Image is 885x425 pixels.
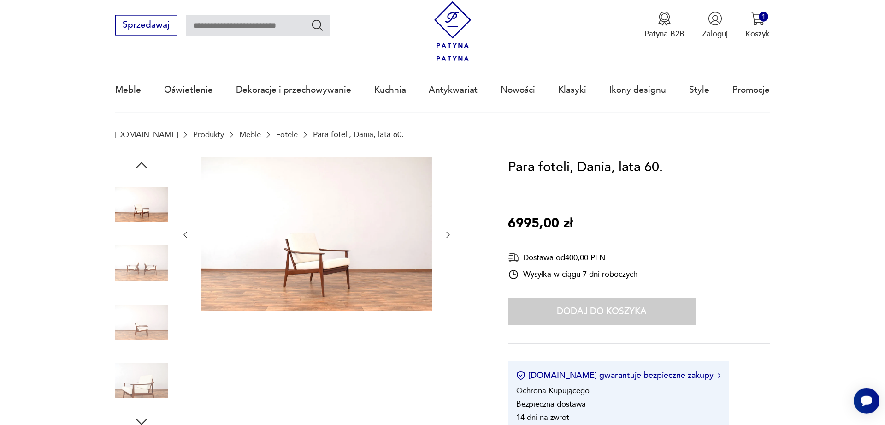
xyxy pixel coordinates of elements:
li: Bezpieczna dostawa [516,399,586,409]
a: Produkty [193,130,224,139]
img: Patyna - sklep z meblami i dekoracjami vintage [430,1,476,48]
button: Sprzedawaj [115,15,177,36]
p: Para foteli, Dania, lata 60. [313,130,404,139]
button: Szukaj [311,18,324,32]
h1: Para foteli, Dania, lata 60. [508,157,663,178]
a: [DOMAIN_NAME] [115,130,178,139]
img: Zdjęcie produktu Para foteli, Dania, lata 60. [115,354,168,407]
div: Wysyłka w ciągu 7 dni roboczych [508,269,637,280]
a: Meble [239,130,261,139]
img: Ikona strzałki w prawo [718,373,720,378]
img: Ikonka użytkownika [708,12,722,26]
button: [DOMAIN_NAME] gwarantuje bezpieczne zakupy [516,370,720,381]
a: Klasyki [558,69,586,111]
img: Zdjęcie produktu Para foteli, Dania, lata 60. [115,237,168,289]
a: Promocje [732,69,770,111]
img: Ikona certyfikatu [516,371,525,380]
img: Zdjęcie produktu Para foteli, Dania, lata 60. [115,178,168,231]
img: Zdjęcie produktu Para foteli, Dania, lata 60. [201,157,432,311]
img: Ikona medalu [657,12,672,26]
a: Nowości [501,69,535,111]
a: Meble [115,69,141,111]
a: Sprzedawaj [115,22,177,30]
button: Zaloguj [702,12,728,39]
a: Dekoracje i przechowywanie [236,69,351,111]
li: Ochrona Kupującego [516,385,590,396]
a: Ikona medaluPatyna B2B [644,12,684,39]
p: 6995,00 zł [508,213,573,234]
a: Fotele [276,130,298,139]
a: Oświetlenie [164,69,213,111]
button: 1Koszyk [745,12,770,39]
a: Antykwariat [429,69,478,111]
p: Zaloguj [702,29,728,39]
p: Patyna B2B [644,29,684,39]
img: Zdjęcie produktu Para foteli, Dania, lata 60. [115,296,168,348]
a: Style [689,69,709,111]
iframe: Smartsupp widget button [854,388,879,414]
img: Ikona dostawy [508,252,519,263]
a: Ikony designu [609,69,666,111]
a: Kuchnia [374,69,406,111]
div: 1 [759,12,768,22]
div: Dostawa od 400,00 PLN [508,252,637,263]
img: Ikona koszyka [750,12,765,26]
p: Koszyk [745,29,770,39]
li: 14 dni na zwrot [516,412,569,423]
button: Patyna B2B [644,12,684,39]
